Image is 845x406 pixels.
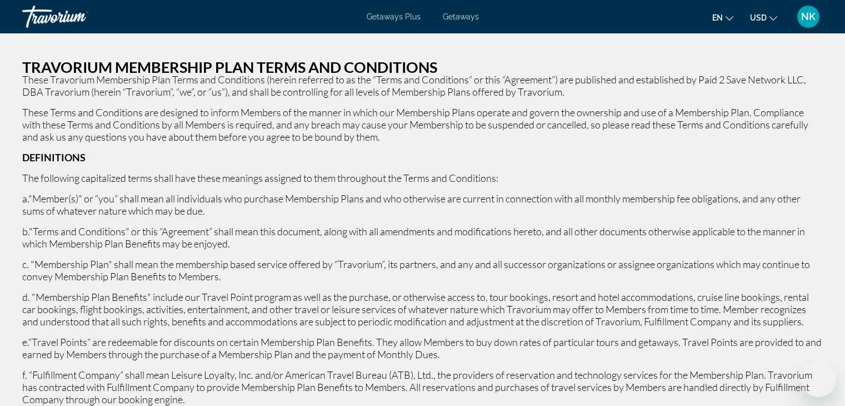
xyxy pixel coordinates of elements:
p: These Travorium Membership Plan Terms and Conditions (herein referred to as the “Terms and Condit... [22,73,823,98]
strong: DEFINITIONS [22,151,86,164]
p: The following capitalized terms shall have these meanings assigned to them throughout the Terms a... [22,172,823,184]
a: Travorium [22,2,133,31]
iframe: Button to launch messaging window [801,362,836,397]
p: d. "Membership Plan Benefits" include our Travel Point program as well as the purchase, or otherw... [22,291,823,328]
p: These Terms and Conditions are designed to inform Members of the manner in which our Membership P... [22,106,823,143]
a: Getaways [443,12,479,21]
span: USD [750,13,767,22]
button: Change language [712,9,733,26]
p: c. "Membership Plan" shall mean the membership based service offered by “Travorium”, its partners... [22,258,823,283]
p: b."Terms and Conditions" or this “Agreement” shall mean this document, along with all amendments ... [22,225,823,250]
span: NK [801,11,816,22]
p: f. “Fulfillment Company” shall mean Leisure Loyalty, Inc. and/or American Travel Bureau (ATB), Lt... [22,369,823,405]
span: en [712,13,723,22]
strong: TRAVORIUM MEMBERSHIP PLAN TERMS AND CONDITIONS [22,58,437,76]
p: e.“Travel Points” are redeemable for discounts on certain Membership Plan Benefits. They allow Me... [22,336,823,360]
button: Change currency [750,9,777,26]
button: User Menu [794,5,823,28]
p: a."Member(s)" or “you” shall mean all individuals who purchase Membership Plans and who otherwise... [22,192,823,217]
a: Getaways Plus [367,12,421,21]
